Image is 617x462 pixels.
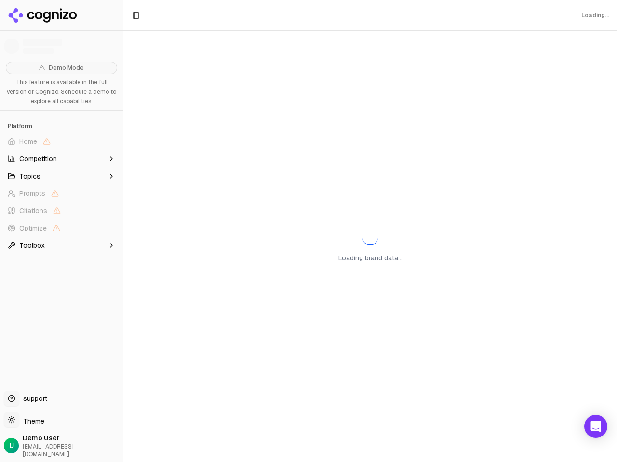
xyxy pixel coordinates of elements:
[49,64,84,72] span: Demo Mode
[9,441,14,450] span: U
[4,118,119,134] div: Platform
[19,137,37,146] span: Home
[4,238,119,253] button: Toolbox
[581,12,609,19] div: Loading...
[19,394,47,403] span: support
[19,206,47,216] span: Citations
[338,253,402,263] p: Loading brand data...
[19,241,45,250] span: Toolbox
[19,189,45,198] span: Prompts
[23,433,119,443] span: Demo User
[19,171,40,181] span: Topics
[4,168,119,184] button: Topics
[584,415,607,438] div: Open Intercom Messenger
[19,417,44,425] span: Theme
[23,443,119,458] span: [EMAIL_ADDRESS][DOMAIN_NAME]
[6,78,117,106] p: This feature is available in the full version of Cognizo. Schedule a demo to explore all capabili...
[19,223,47,233] span: Optimize
[19,154,57,164] span: Competition
[4,151,119,167] button: Competition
